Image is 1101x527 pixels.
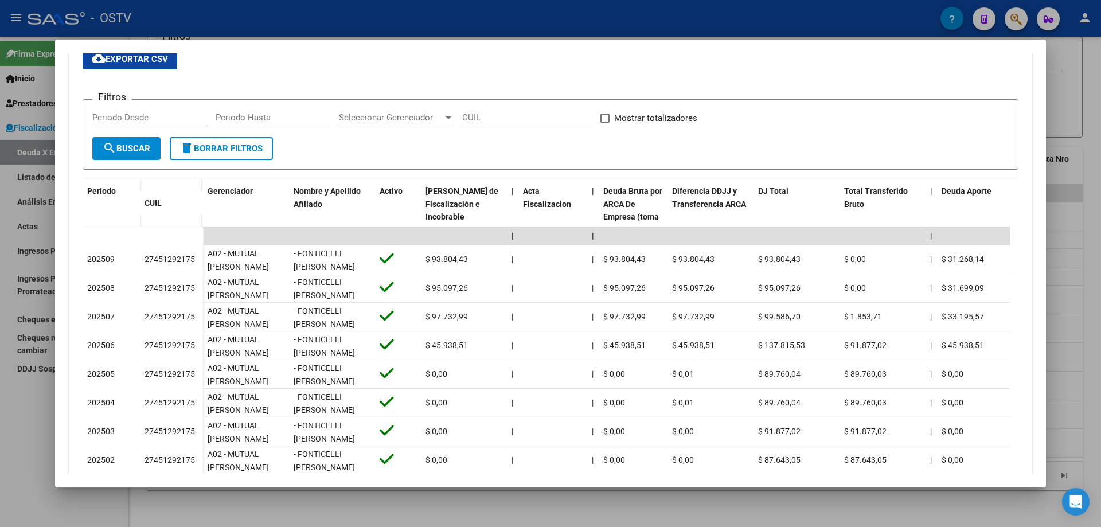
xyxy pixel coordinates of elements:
span: | [592,312,594,321]
span: Mostrar totalizadores [614,111,697,125]
span: CUIL [145,198,162,208]
h3: Filtros [92,91,132,103]
span: $ 0,00 [672,427,694,436]
span: | [592,427,594,436]
span: $ 45.938,51 [672,341,715,350]
span: $ 91.877,02 [844,427,887,436]
span: $ 1.853,71 [844,312,882,321]
div: 27451292175 [145,425,195,438]
span: [PERSON_NAME] de Fiscalización e Incobrable [425,186,498,222]
mat-icon: cloud_download [92,52,106,65]
span: $ 0,00 [672,455,694,464]
span: $ 95.097,26 [425,283,468,292]
div: 27451292175 [145,310,195,323]
span: $ 89.760,04 [758,398,801,407]
span: - FONTICELLI [PERSON_NAME] [294,278,355,300]
span: $ 0,00 [425,427,447,436]
div: 27451292175 [145,368,195,381]
span: | [930,231,932,240]
span: $ 95.097,26 [758,283,801,292]
span: $ 97.732,99 [672,312,715,321]
span: | [512,369,513,378]
datatable-header-cell: DJ Total [753,179,840,256]
span: | [930,455,932,464]
span: $ 0,00 [942,455,963,464]
span: Seleccionar Gerenciador [339,112,443,123]
span: $ 95.097,26 [603,283,646,292]
span: | [512,231,514,240]
span: $ 89.760,03 [844,369,887,378]
span: Gerenciador [208,186,253,196]
span: | [592,283,594,292]
span: $ 97.732,99 [603,312,646,321]
span: | [930,186,932,196]
span: $ 95.097,26 [672,283,715,292]
span: Deuda Bruta por ARCA De Empresa (toma en cuenta todos los afiliados) [603,186,662,248]
datatable-header-cell: CUIL [140,191,203,216]
span: A02 - MUTUAL [PERSON_NAME] (SMP Salud) [208,278,269,313]
mat-icon: delete [180,141,194,155]
span: $ 89.760,04 [758,369,801,378]
div: 27451292175 [145,396,195,409]
span: Deuda Aporte [942,186,991,196]
span: $ 89.760,03 [844,398,887,407]
span: Total Transferido Bruto [844,186,908,209]
span: A02 - MUTUAL [PERSON_NAME] (SMP Salud) [208,450,269,485]
span: A02 - MUTUAL [PERSON_NAME] (SMP Salud) [208,392,269,428]
span: - FONTICELLI [PERSON_NAME] [294,392,355,415]
span: $ 45.938,51 [942,341,984,350]
span: - FONTICELLI [PERSON_NAME] [294,335,355,357]
span: $ 0,00 [603,369,625,378]
span: - FONTICELLI [PERSON_NAME] [294,249,355,271]
datatable-header-cell: Deuda Bruta Neto de Fiscalización e Incobrable [421,179,507,256]
span: Acta Fiscalizacion [523,186,571,209]
div: 27451292175 [145,282,195,295]
span: | [930,283,932,292]
span: | [512,186,514,196]
datatable-header-cell: | [926,179,937,256]
span: | [930,398,932,407]
span: $ 0,00 [425,398,447,407]
span: $ 33.195,57 [942,312,984,321]
span: $ 137.815,53 [758,341,805,350]
span: $ 0,00 [844,283,866,292]
datatable-header-cell: Activo [375,179,421,256]
div: Open Intercom Messenger [1062,488,1090,516]
div: 27451292175 [145,253,195,266]
span: 202503 [87,427,115,436]
span: - FONTICELLI [PERSON_NAME] [294,421,355,443]
span: $ 45.938,51 [425,341,468,350]
span: $ 31.699,09 [942,283,984,292]
span: | [930,312,932,321]
span: | [512,255,513,264]
span: 202506 [87,341,115,350]
span: $ 0,00 [425,455,447,464]
span: $ 0,00 [603,455,625,464]
datatable-header-cell: Deuda Aporte [937,179,1023,256]
span: 202502 [87,455,115,464]
span: Borrar Filtros [180,143,263,154]
div: 27451292175 [145,454,195,467]
span: $ 99.586,70 [758,312,801,321]
mat-icon: search [103,141,116,155]
span: | [592,255,594,264]
span: | [592,341,594,350]
span: | [512,427,513,436]
span: | [592,369,594,378]
span: A02 - MUTUAL [PERSON_NAME] (SMP Salud) [208,364,269,399]
span: $ 0,00 [603,398,625,407]
datatable-header-cell: Acta Fiscalizacion [518,179,587,256]
span: Activo [380,186,403,196]
span: Diferencia DDJJ y Transferencia ARCA [672,186,746,209]
span: 202504 [87,398,115,407]
span: DJ Total [758,186,788,196]
span: $ 87.643,05 [758,455,801,464]
span: - FONTICELLI [PERSON_NAME] [294,364,355,386]
span: | [512,398,513,407]
span: | [512,312,513,321]
span: | [512,283,513,292]
span: $ 31.268,14 [942,255,984,264]
span: $ 93.804,43 [603,255,646,264]
button: Exportar CSV [83,49,177,69]
span: $ 45.938,51 [603,341,646,350]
